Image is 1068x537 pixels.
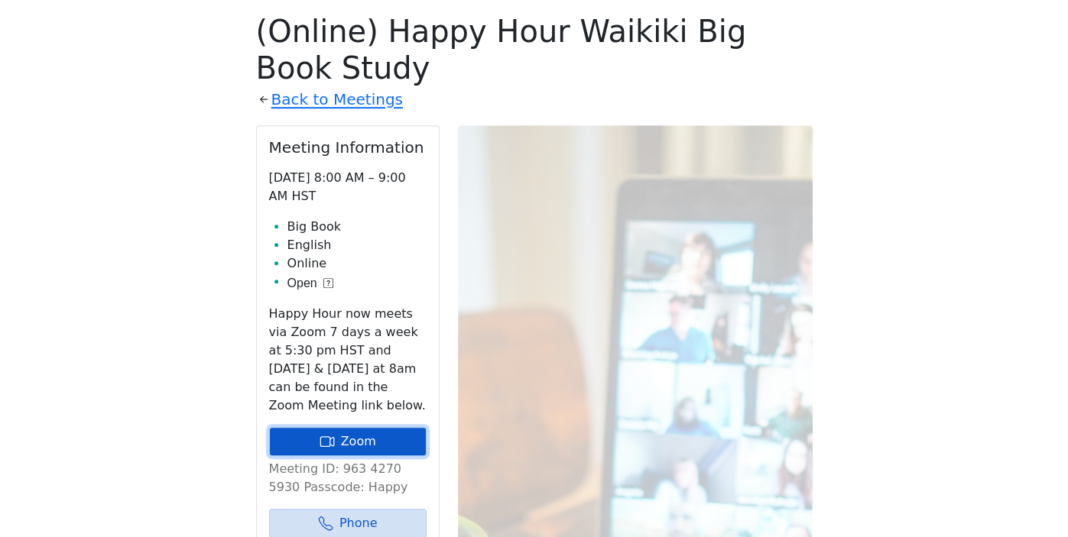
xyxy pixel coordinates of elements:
[287,274,317,293] span: Open
[287,236,427,254] li: English
[269,427,427,456] a: Zoom
[269,138,427,157] h2: Meeting Information
[269,169,427,205] p: [DATE] 8:00 AM – 9:00 AM HST
[256,13,813,86] h1: (Online) Happy Hour Waikiki Big Book Study
[287,218,427,236] li: Big Book
[287,254,427,273] li: Online
[287,274,333,293] button: Open
[269,305,427,415] p: Happy Hour now meets via Zoom 7 days a week at 5:30 pm HST and [DATE] & [DATE] at 8am can be foun...
[269,460,427,497] p: Meeting ID: 963 4270 5930 Passcode: Happy
[271,86,403,113] a: Back to Meetings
